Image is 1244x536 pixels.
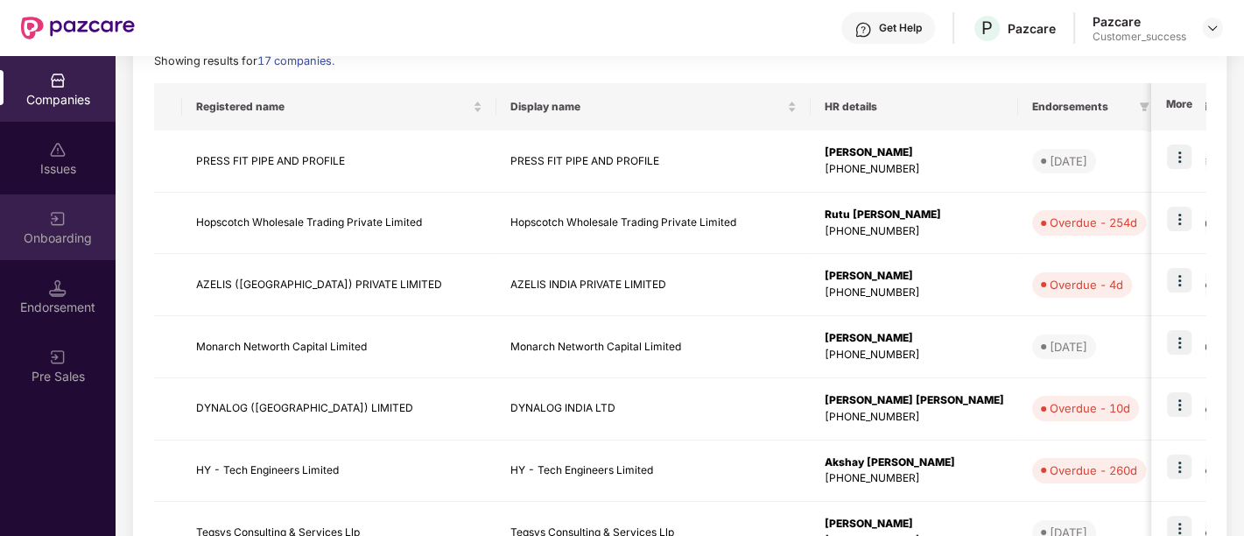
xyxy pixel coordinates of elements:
[49,141,67,159] img: svg+xml;base64,PHN2ZyBpZD0iSXNzdWVzX2Rpc2FibGVkIiB4bWxucz0iaHR0cDovL3d3dy53My5vcmcvMjAwMC9zdmciIH...
[496,316,811,378] td: Monarch Networth Capital Limited
[1093,30,1186,44] div: Customer_success
[825,161,1004,178] div: [PHONE_NUMBER]
[1151,83,1205,130] th: More
[825,285,1004,301] div: [PHONE_NUMBER]
[1050,338,1087,356] div: [DATE]
[49,349,67,366] img: svg+xml;base64,PHN2ZyB3aWR0aD0iMjAiIGhlaWdodD0iMjAiIHZpZXdCb3g9IjAgMCAyMCAyMCIgZmlsbD0ibm9uZSIgeG...
[825,347,1004,363] div: [PHONE_NUMBER]
[182,83,496,130] th: Registered name
[825,516,1004,532] div: [PERSON_NAME]
[825,392,1004,409] div: [PERSON_NAME] [PERSON_NAME]
[49,72,67,89] img: svg+xml;base64,PHN2ZyBpZD0iQ29tcGFuaWVzIiB4bWxucz0iaHR0cDovL3d3dy53My5vcmcvMjAwMC9zdmciIHdpZHRoPS...
[182,254,496,316] td: AZELIS ([GEOGRAPHIC_DATA]) PRIVATE LIMITED
[196,100,469,114] span: Registered name
[21,17,135,39] img: New Pazcare Logo
[496,441,811,503] td: HY - Tech Engineers Limited
[1167,455,1191,479] img: icon
[1050,152,1087,170] div: [DATE]
[182,193,496,255] td: Hopscotch Wholesale Trading Private Limited
[1205,21,1219,35] img: svg+xml;base64,PHN2ZyBpZD0iRHJvcGRvd24tMzJ4MzIiIHhtbG5zPSJodHRwOi8vd3d3LnczLm9yZy8yMDAwL3N2ZyIgd2...
[825,207,1004,223] div: Rutu [PERSON_NAME]
[510,100,784,114] span: Display name
[1135,96,1153,117] span: filter
[825,470,1004,487] div: [PHONE_NUMBER]
[496,83,811,130] th: Display name
[1167,392,1191,417] img: icon
[182,441,496,503] td: HY - Tech Engineers Limited
[1050,399,1130,417] div: Overdue - 10d
[811,83,1018,130] th: HR details
[879,21,922,35] div: Get Help
[496,130,811,193] td: PRESS FIT PIPE AND PROFILE
[825,145,1004,161] div: [PERSON_NAME]
[1093,13,1186,30] div: Pazcare
[49,210,67,228] img: svg+xml;base64,PHN2ZyB3aWR0aD0iMjAiIGhlaWdodD0iMjAiIHZpZXdCb3g9IjAgMCAyMCAyMCIgZmlsbD0ibm9uZSIgeG...
[1167,268,1191,293] img: icon
[496,254,811,316] td: AZELIS INDIA PRIVATE LIMITED
[154,54,334,67] span: Showing results for
[496,378,811,441] td: DYNALOG INDIA LTD
[182,378,496,441] td: DYNALOG ([GEOGRAPHIC_DATA]) LIMITED
[1167,207,1191,231] img: icon
[825,268,1004,285] div: [PERSON_NAME]
[825,409,1004,426] div: [PHONE_NUMBER]
[257,54,334,67] span: 17 companies.
[1050,214,1137,231] div: Overdue - 254d
[1167,330,1191,355] img: icon
[1008,20,1056,37] div: Pazcare
[854,21,872,39] img: svg+xml;base64,PHN2ZyBpZD0iSGVscC0zMngzMiIgeG1sbnM9Imh0dHA6Ly93d3cudzMub3JnLzIwMDAvc3ZnIiB3aWR0aD...
[1167,145,1191,169] img: icon
[825,455,1004,471] div: Akshay [PERSON_NAME]
[981,18,993,39] span: P
[182,316,496,378] td: Monarch Networth Capital Limited
[1139,102,1149,112] span: filter
[496,193,811,255] td: Hopscotch Wholesale Trading Private Limited
[1050,276,1123,293] div: Overdue - 4d
[49,279,67,297] img: svg+xml;base64,PHN2ZyB3aWR0aD0iMTQuNSIgaGVpZ2h0PSIxNC41IiB2aWV3Qm94PSIwIDAgMTYgMTYiIGZpbGw9Im5vbm...
[182,130,496,193] td: PRESS FIT PIPE AND PROFILE
[1032,100,1132,114] span: Endorsements
[825,330,1004,347] div: [PERSON_NAME]
[825,223,1004,240] div: [PHONE_NUMBER]
[1050,462,1137,479] div: Overdue - 260d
